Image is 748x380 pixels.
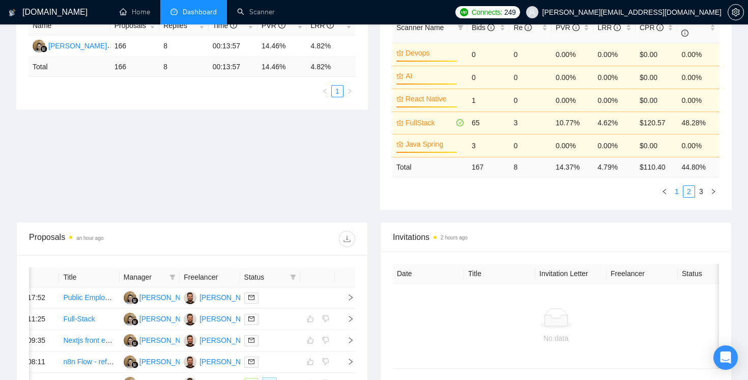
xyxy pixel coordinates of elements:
[59,351,119,373] td: n8n Flow - refine existing flows (and in the future help to set up)
[455,20,466,35] span: filter
[441,235,468,240] time: 2 hours ago
[124,336,198,344] a: ES[PERSON_NAME]
[695,185,707,198] li: 3
[396,49,404,57] span: crown
[707,185,720,198] button: right
[509,157,552,177] td: 8
[248,316,254,322] span: mail
[636,112,678,134] td: $120.57
[535,264,607,284] th: Invitation Letter
[311,21,334,30] span: LRR
[529,9,536,16] span: user
[184,291,196,304] img: AA
[556,23,580,32] span: PVR
[552,43,594,66] td: 0.00%
[124,293,198,301] a: ES[PERSON_NAME]
[184,356,196,368] img: AA
[257,57,306,77] td: 14.46 %
[124,334,136,347] img: ES
[237,8,275,16] a: searchScanner
[110,16,159,36] th: Proposals
[393,231,719,243] span: Invitations
[184,357,258,365] a: AA[PERSON_NAME]
[248,337,254,343] span: mail
[513,23,532,32] span: Re
[640,23,664,32] span: CPR
[509,112,552,134] td: 3
[671,186,682,197] a: 1
[406,47,462,59] a: Devops
[9,5,16,21] img: logo
[213,21,237,30] span: Time
[170,8,178,15] span: dashboard
[593,112,636,134] td: 4.62%
[509,89,552,112] td: 0
[707,185,720,198] li: Next Page
[131,318,138,325] img: gigradar-bm.png
[525,24,532,31] span: info-circle
[392,157,468,177] td: Total
[209,57,257,77] td: 00:13:57
[63,315,95,323] a: Full-Stack
[339,294,354,301] span: right
[159,57,208,77] td: 8
[327,21,334,29] span: info-circle
[169,274,176,280] span: filter
[406,139,462,150] a: Java Spring
[124,314,198,322] a: ES[PERSON_NAME]
[552,112,594,134] td: 10.77%
[593,157,636,177] td: 4.79 %
[636,134,678,157] td: $0.00
[40,45,47,52] img: gigradar-bm.png
[343,85,356,97] button: right
[339,235,355,243] span: download
[63,358,264,366] a: n8n Flow - refine existing flows (and in the future help to set up)
[607,264,678,284] th: Freelancer
[33,40,45,52] img: ES
[139,356,198,367] div: [PERSON_NAME]
[124,313,136,325] img: ES
[636,43,678,66] td: $0.00
[63,293,149,302] a: Public Employer Job Board
[509,43,552,66] td: 0
[339,315,354,322] span: right
[139,335,198,346] div: [PERSON_NAME]
[59,267,119,287] th: Title
[322,88,328,94] span: left
[76,235,103,241] time: an hour ago
[460,8,468,16] img: upwork-logo.png
[396,141,404,148] span: crown
[339,231,355,247] button: download
[636,89,678,112] td: $0.00
[248,359,254,365] span: mail
[163,20,196,31] span: Replies
[183,8,217,16] span: Dashboard
[290,274,296,280] span: filter
[120,8,150,16] a: homeHome
[159,16,208,36] th: Replies
[343,85,356,97] li: Next Page
[184,336,258,344] a: AA[PERSON_NAME]
[167,269,178,285] span: filter
[131,340,138,347] img: gigradar-bm.png
[681,18,700,37] span: Score
[262,21,285,30] span: PVR
[339,337,354,344] span: right
[184,293,258,301] a: AA[PERSON_NAME]
[319,85,331,97] button: left
[139,292,198,303] div: [PERSON_NAME]
[110,36,159,57] td: 166
[406,117,454,128] a: FullStack
[593,89,636,112] td: 0.00%
[456,119,464,126] span: check-circle
[464,264,535,284] th: Title
[401,333,711,344] div: No data
[332,86,343,97] a: 1
[468,157,510,177] td: 167
[677,89,720,112] td: 0.00%
[677,112,720,134] td: 48.28%
[28,16,110,36] th: Name
[683,186,695,197] a: 2
[159,36,208,57] td: 8
[110,57,159,77] td: 166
